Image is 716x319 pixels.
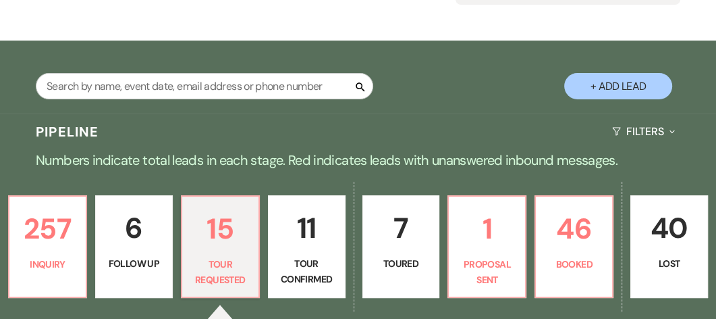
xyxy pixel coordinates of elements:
p: 15 [190,206,250,251]
p: Inquiry [18,257,78,272]
p: 1 [457,206,517,251]
a: 1Proposal Sent [447,195,526,298]
button: Filters [607,114,680,149]
p: 7 [371,205,431,251]
p: Toured [371,256,431,271]
p: Booked [544,257,604,272]
input: Search by name, event date, email address or phone number [36,73,373,99]
p: 6 [104,205,164,251]
h3: Pipeline [36,122,99,141]
a: 40Lost [630,195,708,298]
p: Proposal Sent [457,257,517,287]
p: Tour Requested [190,257,250,287]
a: 6Follow Up [95,195,173,298]
p: 11 [277,205,337,251]
a: 257Inquiry [8,195,87,298]
p: 46 [544,206,604,251]
a: 11Tour Confirmed [268,195,346,298]
a: 7Toured [362,195,440,298]
p: Follow Up [104,256,164,271]
a: 46Booked [534,195,613,298]
button: + Add Lead [564,73,672,99]
p: 257 [18,206,78,251]
p: 40 [639,205,699,251]
p: Lost [639,256,699,271]
a: 15Tour Requested [181,195,260,298]
p: Tour Confirmed [277,256,337,287]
